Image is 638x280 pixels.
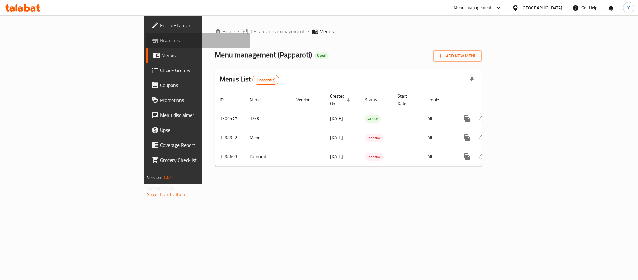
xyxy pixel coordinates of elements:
[147,190,187,198] a: Support.OpsPlatform
[161,51,245,59] span: Menus
[521,4,562,11] div: [GEOGRAPHIC_DATA]
[160,126,245,134] span: Upsell
[146,123,250,138] a: Upsell
[160,36,245,44] span: Branches
[423,128,455,147] td: All
[220,75,279,85] h2: Menus List
[253,77,279,83] span: 3 record(s)
[314,52,329,59] div: Open
[393,147,423,166] td: -
[160,141,245,149] span: Coverage Report
[163,173,173,181] span: 1.0.0
[365,153,384,161] span: Inactive
[215,90,524,167] table: enhanced table
[215,48,312,62] span: Menu management ( Papparoti )
[398,92,415,107] span: Start Date
[475,130,489,145] button: Change Status
[245,109,291,128] td: 19/8
[460,149,475,164] button: more
[147,184,176,192] span: Get support on:
[423,109,455,128] td: All
[160,22,245,29] span: Edit Restaurant
[160,111,245,119] span: Menu disclaimer
[245,128,291,147] td: Menu
[475,149,489,164] button: Change Status
[147,173,162,181] span: Version:
[393,109,423,128] td: -
[146,48,250,63] a: Menus
[146,152,250,167] a: Grocery Checklist
[365,134,384,142] span: Inactive
[252,75,279,85] div: Total records count
[455,90,524,109] th: Actions
[428,96,447,104] span: Locale
[393,128,423,147] td: -
[330,114,343,123] span: [DATE]
[220,96,232,104] span: ID
[330,152,343,161] span: [DATE]
[160,66,245,74] span: Choice Groups
[160,81,245,89] span: Coupons
[146,108,250,123] a: Menu disclaimer
[460,130,475,145] button: more
[245,147,291,166] td: Papparoti
[146,18,250,33] a: Edit Restaurant
[146,93,250,108] a: Promotions
[215,28,482,35] nav: breadcrumb
[433,50,482,62] button: Add New Menu
[146,78,250,93] a: Coupons
[307,28,310,35] li: /
[454,4,492,12] div: Menu-management
[627,4,630,11] span: Y
[146,33,250,48] a: Branches
[146,138,250,152] a: Coverage Report
[475,111,489,126] button: Change Status
[319,28,334,35] span: Menus
[330,133,343,142] span: [DATE]
[365,115,381,123] span: Active
[365,96,385,104] span: Status
[160,156,245,164] span: Grocery Checklist
[250,96,269,104] span: Name
[423,147,455,166] td: All
[242,28,305,35] a: Restaurants management
[460,111,475,126] button: more
[314,53,329,58] span: Open
[249,28,305,35] span: Restaurants management
[160,96,245,104] span: Promotions
[438,52,477,60] span: Add New Menu
[464,72,479,87] div: Export file
[330,92,352,107] span: Created On
[296,96,318,104] span: Vendor
[146,63,250,78] a: Choice Groups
